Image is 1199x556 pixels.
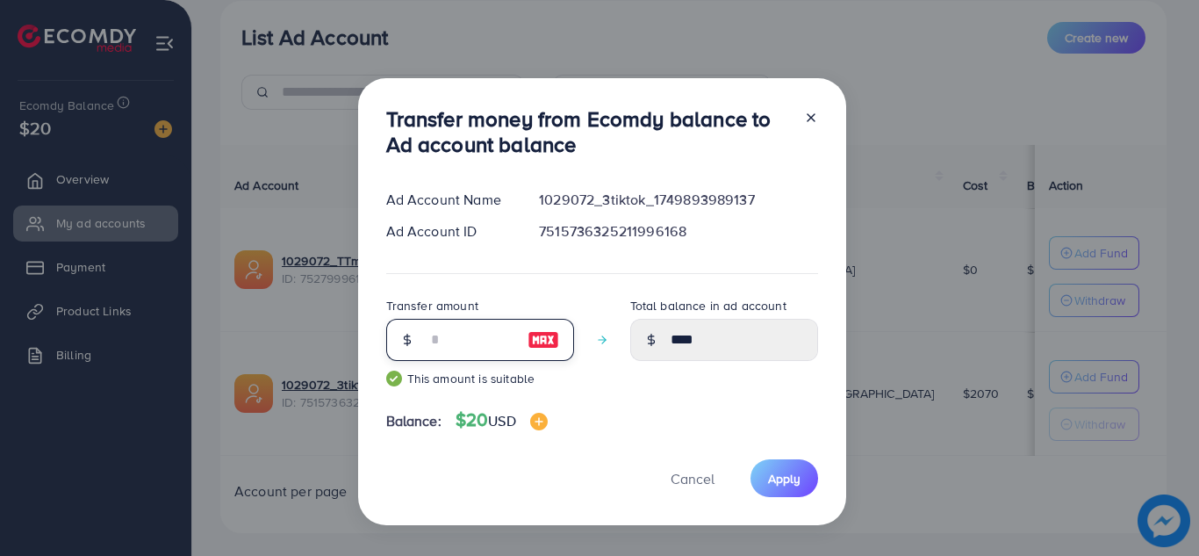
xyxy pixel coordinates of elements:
[525,190,831,210] div: 1029072_3tiktok_1749893989137
[372,190,526,210] div: Ad Account Name
[525,221,831,242] div: 7515736325211996168
[671,469,714,488] span: Cancel
[530,413,548,430] img: image
[750,459,818,497] button: Apply
[768,470,801,487] span: Apply
[386,411,442,431] span: Balance:
[372,221,526,242] div: Ad Account ID
[386,371,402,386] img: guide
[386,370,574,387] small: This amount is suitable
[630,297,786,314] label: Total balance in ad account
[649,459,736,497] button: Cancel
[488,411,515,430] span: USD
[456,409,548,431] h4: $20
[386,106,790,157] h3: Transfer money from Ecomdy balance to Ad account balance
[386,297,478,314] label: Transfer amount
[528,329,559,350] img: image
